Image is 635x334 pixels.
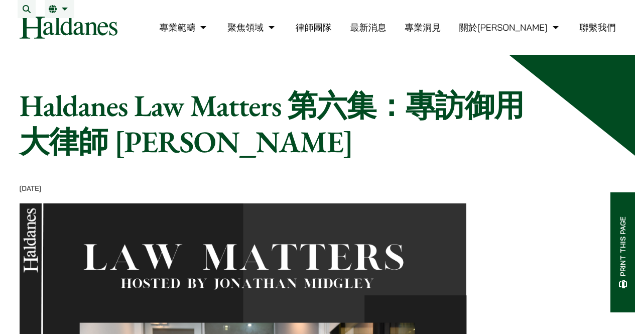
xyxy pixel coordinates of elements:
h1: Haldanes Law Matters 第六集：專訪御用大律師 [PERSON_NAME] [20,87,541,160]
a: 專業範疇 [159,22,209,33]
img: Logo of Haldanes [20,16,117,39]
a: 聚焦領域 [227,22,277,33]
a: 聯繫我們 [580,22,616,33]
a: 關於何敦 [459,22,561,33]
a: 最新消息 [350,22,386,33]
a: 繁 [49,5,70,13]
time: [DATE] [20,184,42,193]
a: 專業洞見 [405,22,441,33]
a: 律師團隊 [296,22,332,33]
